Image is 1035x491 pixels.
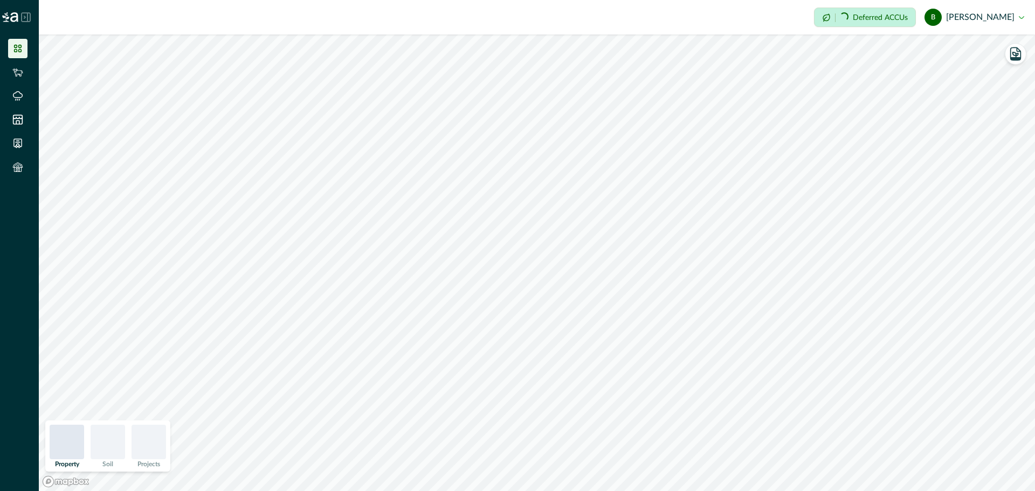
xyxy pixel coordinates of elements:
a: Mapbox logo [42,475,89,488]
p: Projects [137,461,160,467]
p: Soil [102,461,113,467]
p: Property [55,461,79,467]
p: Deferred ACCUs [853,13,908,22]
canvas: Map [39,34,1035,491]
button: bob marcus [PERSON_NAME] [924,4,1024,30]
img: Logo [2,12,18,22]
